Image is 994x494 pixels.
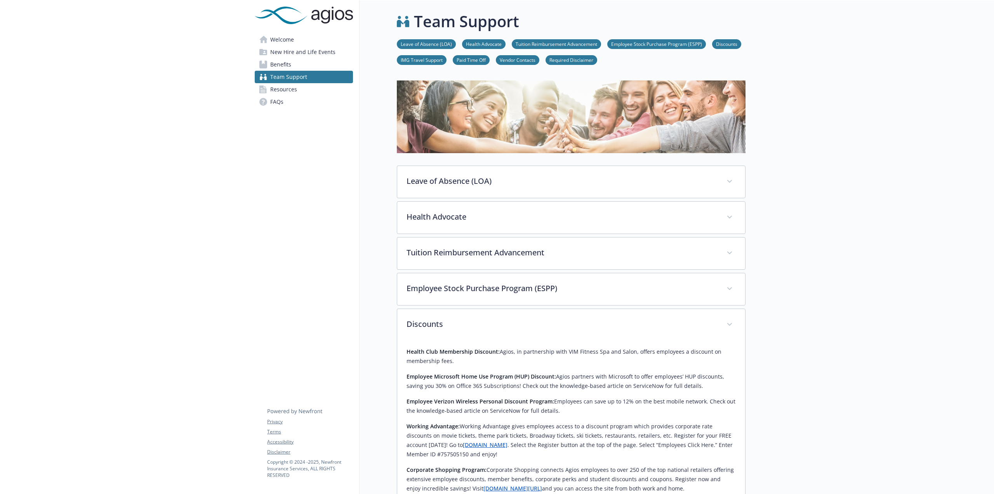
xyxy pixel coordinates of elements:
strong: Corporate Shopping Program: [407,466,487,473]
div: Discounts [397,309,745,341]
a: Employee Stock Purchase Program (ESPP) [607,40,706,47]
a: Required Disclaimer [546,56,597,63]
strong: Employee Microsoft Home Use Program (HUP) Discount: [407,373,556,380]
a: Terms [267,428,353,435]
p: Corporate Shopping connects Agios employees to over 250 of the top national retailers offering ex... [407,465,736,493]
span: Resources [270,83,297,96]
a: [DOMAIN_NAME] [463,441,507,449]
span: FAQs [270,96,283,108]
a: [DOMAIN_NAME][URL] [483,485,542,492]
span: Team Support [270,71,307,83]
p: Tuition Reimbursement Advancement [407,247,717,258]
span: Benefits [270,58,291,71]
a: Team Support [255,71,353,83]
a: Resources [255,83,353,96]
p: Leave of Absence (LOA) [407,175,717,187]
a: Paid Time Off [453,56,490,63]
a: Tuition Reimbursement Advancement [512,40,601,47]
h1: Team Support [414,10,519,33]
a: Benefits [255,58,353,71]
p: Agios partners with Microsoft to offer employees’ HUP discounts, saving you 30% on Office 365 Sub... [407,372,736,391]
div: Health Advocate [397,202,745,234]
strong: Health Club Membership Discount: [407,348,500,355]
p: Copyright © 2024 - 2025 , Newfront Insurance Services, ALL RIGHTS RESERVED [267,459,353,478]
a: IMG Travel Support [397,56,447,63]
p: Employee Stock Purchase Program (ESPP) [407,283,717,294]
a: Welcome [255,33,353,46]
p: Agios, in partnership with VIM Fitness Spa and Salon, offers employees a discount on membership f... [407,347,736,366]
strong: Working Advantage: [407,422,460,430]
p: Discounts [407,318,717,330]
a: Health Advocate [462,40,506,47]
span: Welcome [270,33,294,46]
p: Health Advocate [407,211,717,223]
p: Working Advantage gives employees access to a discount program which provides corporate rate disc... [407,422,736,459]
div: Employee Stock Purchase Program (ESPP) [397,273,745,305]
strong: Employee Verizon Wireless Personal Discount Program: [407,398,554,405]
span: New Hire and Life Events [270,46,335,58]
img: team support page banner [397,80,745,153]
a: Vendor Contacts [496,56,539,63]
div: Leave of Absence (LOA) [397,166,745,198]
a: New Hire and Life Events [255,46,353,58]
p: Employees can save up to 12% on the best mobile network. Check out the knowledge-based article on... [407,397,736,415]
a: Accessibility [267,438,353,445]
a: Leave of Absence (LOA) [397,40,456,47]
div: Tuition Reimbursement Advancement [397,237,745,269]
a: Disclaimer [267,449,353,456]
a: Discounts [712,40,741,47]
a: Privacy [267,418,353,425]
a: FAQs [255,96,353,108]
